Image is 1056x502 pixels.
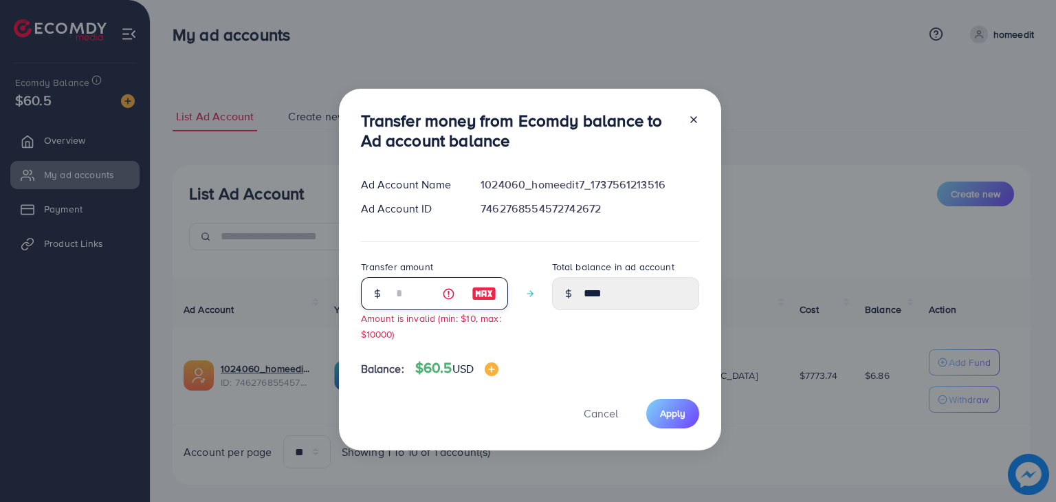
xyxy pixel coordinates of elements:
img: image [472,285,496,302]
h3: Transfer money from Ecomdy balance to Ad account balance [361,111,677,151]
span: Cancel [584,406,618,421]
small: Amount is invalid (min: $10, max: $10000) [361,312,501,340]
h4: $60.5 [415,360,498,377]
label: Transfer amount [361,260,433,274]
div: 1024060_homeedit7_1737561213516 [470,177,709,193]
img: image [485,362,498,376]
span: USD [452,361,474,376]
button: Apply [646,399,699,428]
label: Total balance in ad account [552,260,674,274]
button: Cancel [566,399,635,428]
span: Balance: [361,361,404,377]
div: Ad Account Name [350,177,470,193]
div: Ad Account ID [350,201,470,217]
span: Apply [660,406,685,420]
div: 7462768554572742672 [470,201,709,217]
